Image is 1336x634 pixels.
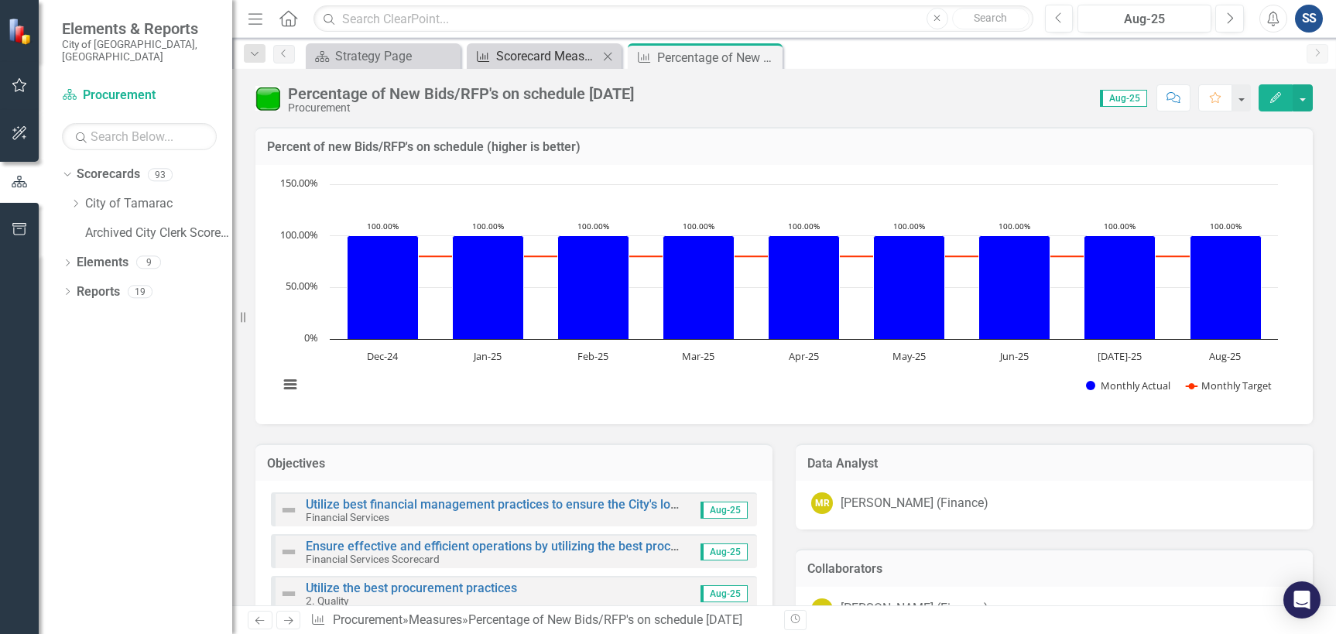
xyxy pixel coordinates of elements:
[306,497,1023,512] a: Utilize best financial management practices to ensure the City's long-term financial security and...
[841,600,988,618] div: [PERSON_NAME] (Finance)
[1083,10,1206,29] div: Aug-25
[128,285,152,298] div: 19
[811,598,833,620] div: MR
[874,235,945,339] path: May-25, 100. Monthly Actual.
[306,539,772,553] a: Ensure effective and efficient operations by utilizing the best procurement practices
[267,140,1301,154] h3: Percent of new Bids/RFP's on schedule (higher is better)
[8,18,35,45] img: ClearPoint Strategy
[306,595,348,607] small: 2. Quality
[496,46,598,66] div: Scorecard Measures Data (FY To Date)
[657,48,779,67] div: Percentage of New Bids/RFP's on schedule [DATE]
[335,46,457,66] div: Strategy Page
[1295,5,1323,33] button: SS
[62,38,217,63] small: City of [GEOGRAPHIC_DATA], [GEOGRAPHIC_DATA]
[62,123,217,150] input: Search Below...
[313,5,1033,33] input: Search ClearPoint...
[558,235,629,339] path: Feb-25, 100. Monthly Actual.
[472,349,502,363] text: Jan-25
[807,562,1301,576] h3: Collaborators
[148,168,173,181] div: 93
[999,221,1030,231] text: 100.00%
[288,85,634,102] div: Percentage of New Bids/RFP's on schedule [DATE]
[1077,5,1211,33] button: Aug-25
[453,235,524,339] path: Jan-25, 100. Monthly Actual.
[979,235,1050,339] path: Jun-25, 100. Monthly Actual.
[85,224,232,242] a: Archived City Clerk Scorecard
[789,349,819,363] text: Apr-25
[62,87,217,105] a: Procurement
[683,221,714,231] text: 100.00%
[304,331,318,344] text: 0%
[577,221,609,231] text: 100.00%
[682,349,714,363] text: Mar-25
[811,492,833,514] div: MR
[271,176,1297,409] div: Chart. Highcharts interactive chart.
[1283,581,1321,619] div: Open Intercom Messenger
[1186,379,1272,392] button: Show Monthly Target
[1190,235,1262,339] path: Aug-25, 100. Monthly Actual.
[62,19,217,38] span: Elements & Reports
[1100,90,1147,107] span: Aug-25
[306,581,517,595] a: Utilize the best procurement practices
[663,235,735,339] path: Mar-25, 100. Monthly Actual.
[1210,221,1242,231] text: 100.00%
[77,166,140,183] a: Scorecards
[255,86,280,111] img: Meets or exceeds target
[348,235,1262,339] g: Monthly Actual, series 1 of 2. Bar series with 9 bars.
[952,8,1029,29] button: Search
[279,501,298,519] img: Not Defined
[306,511,389,523] small: Financial Services
[841,495,988,512] div: [PERSON_NAME] (Finance)
[279,584,298,603] img: Not Defined
[288,102,634,114] div: Procurement
[306,553,440,565] small: Financial Services Scorecard
[310,46,457,66] a: Strategy Page
[701,585,748,602] span: Aug-25
[333,612,403,627] a: Procurement
[279,374,301,396] button: View chart menu, Chart
[348,235,419,339] path: Dec-24, 100. Monthly Actual.
[409,612,462,627] a: Measures
[271,176,1286,409] svg: Interactive chart
[472,221,504,231] text: 100.00%
[367,349,399,363] text: Dec-24
[807,457,1301,471] h3: Data Analyst
[1104,221,1136,231] text: 100.00%
[788,221,820,231] text: 100.00%
[286,279,318,293] text: 50.00%
[267,457,761,471] h3: Objectives
[1084,235,1156,339] path: Jul-25, 100. Monthly Actual.
[77,254,128,272] a: Elements
[999,349,1029,363] text: Jun-25
[893,221,925,231] text: 100.00%
[279,543,298,561] img: Not Defined
[310,612,772,629] div: » »
[1086,379,1170,392] button: Show Monthly Actual
[367,221,399,231] text: 100.00%
[701,502,748,519] span: Aug-25
[280,176,318,190] text: 150.00%
[85,195,232,213] a: City of Tamarac
[471,46,598,66] a: Scorecard Measures Data (FY To Date)
[769,235,840,339] path: Apr-25, 100. Monthly Actual.
[1098,349,1142,363] text: [DATE]-25
[577,349,608,363] text: Feb-25
[77,283,120,301] a: Reports
[468,612,742,627] div: Percentage of New Bids/RFP's on schedule [DATE]
[1209,349,1241,363] text: Aug-25
[280,228,318,242] text: 100.00%
[892,349,926,363] text: May-25
[701,543,748,560] span: Aug-25
[974,12,1007,24] span: Search
[136,256,161,269] div: 9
